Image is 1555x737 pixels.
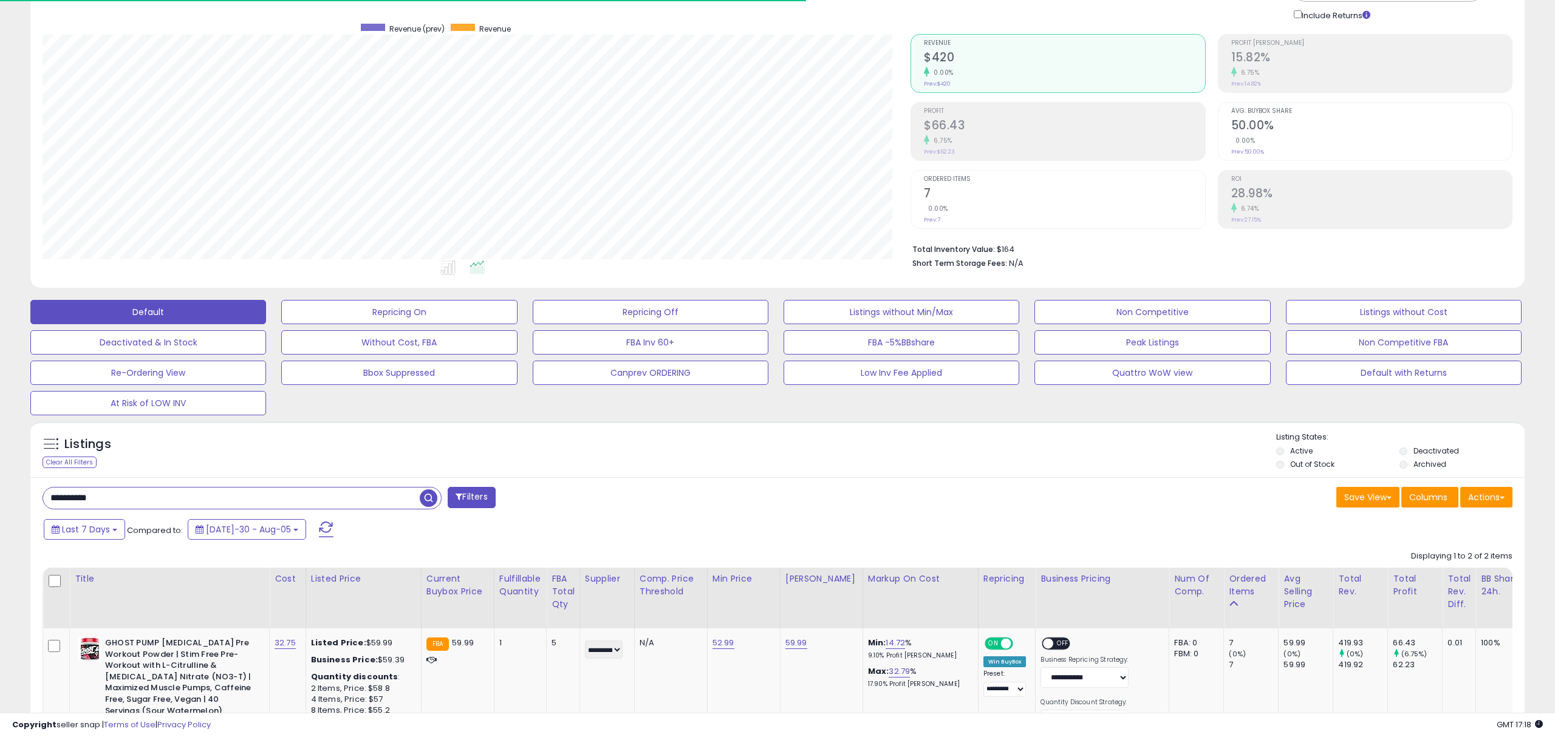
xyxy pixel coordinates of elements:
small: Prev: 14.82% [1231,80,1261,87]
button: Canprev ORDERING [533,361,768,385]
h2: 50.00% [1231,118,1512,135]
button: Default [30,300,266,324]
div: 59.99 [1283,637,1333,648]
span: Last 7 Days [62,523,110,535]
button: Low Inv Fee Applied [784,361,1019,385]
div: : [311,671,412,682]
label: Out of Stock [1290,459,1335,469]
div: $59.39 [311,654,412,665]
b: GHOST PUMP [MEDICAL_DATA] Pre Workout Powder | Stim Free Pre-Workout with L-Citrulline & [MEDICAL... [105,637,253,719]
div: Supplier [585,572,629,585]
b: Short Term Storage Fees: [912,258,1007,268]
div: Listed Price [311,572,416,585]
button: Default with Returns [1286,361,1522,385]
div: 7 [1229,659,1278,670]
span: Compared to: [127,525,183,536]
a: 14.72 [886,637,905,649]
div: Cost [275,572,301,585]
strong: Copyright [12,719,56,730]
b: Business Price: [311,654,378,665]
li: $164 [912,241,1503,256]
div: BB Share 24h. [1481,572,1525,598]
label: Quantity Discount Strategy: [1041,698,1129,707]
a: 32.79 [889,665,910,678]
span: Ordered Items [924,176,1205,183]
div: Markup on Cost [868,572,973,585]
div: seller snap | | [12,719,211,731]
div: N/A [640,637,698,648]
div: Business Pricing [1041,572,1164,585]
div: 419.92 [1338,659,1387,670]
div: Include Returns [1285,8,1385,22]
button: Last 7 Days [44,519,125,540]
b: Min: [868,637,886,648]
h2: $420 [924,50,1205,67]
div: Total Rev. Diff. [1447,572,1471,611]
button: Filters [448,487,495,508]
div: 2 Items, Price: $58.8 [311,683,412,694]
div: FBM: 0 [1174,648,1214,659]
div: FBA Total Qty [552,572,575,611]
button: Deactivated & In Stock [30,330,266,355]
small: 6.75% [1237,68,1260,77]
div: 419.93 [1338,637,1387,648]
span: Avg. Buybox Share [1231,108,1512,115]
small: Prev: 50.00% [1231,148,1264,155]
label: Deactivated [1413,446,1459,456]
button: Actions [1460,487,1512,508]
button: Without Cost, FBA [281,330,517,355]
small: Prev: $420 [924,80,951,87]
small: 6.75% [929,136,952,145]
button: Bbox Suppressed [281,361,517,385]
span: 59.99 [452,637,474,648]
div: Min Price [713,572,775,585]
small: 0.00% [924,204,948,213]
label: Archived [1413,459,1446,469]
small: Prev: $62.23 [924,148,955,155]
div: Total Profit [1393,572,1437,598]
small: 0.00% [929,68,954,77]
div: 4 Items, Price: $57 [311,694,412,705]
span: [DATE]-30 - Aug-05 [206,523,291,535]
button: Re-Ordering View [30,361,266,385]
small: Prev: 27.15% [1231,216,1261,223]
div: Num of Comp. [1174,572,1218,598]
h2: 7 [924,186,1205,203]
div: Title [75,572,264,585]
div: FBA: 0 [1174,637,1214,648]
div: 100% [1481,637,1521,648]
div: Fulfillable Quantity [499,572,541,598]
button: FBA -5%BBshare [784,330,1019,355]
th: The percentage added to the cost of goods (COGS) that forms the calculator for Min & Max prices. [863,568,978,628]
span: N/A [1009,257,1024,269]
div: 59.99 [1283,659,1333,670]
label: Business Repricing Strategy: [1041,656,1129,664]
span: Profit [924,108,1205,115]
button: At Risk of LOW INV [30,391,266,415]
a: 59.99 [785,637,807,649]
div: Clear All Filters [43,457,97,468]
button: [DATE]-30 - Aug-05 [188,519,306,540]
div: 0.01 [1447,637,1466,648]
button: FBA Inv 60+ [533,330,768,355]
span: Columns [1409,491,1447,503]
span: OFF [1011,639,1031,649]
a: Terms of Use [104,719,155,730]
b: Listed Price: [311,637,366,648]
small: (0%) [1229,649,1246,659]
h2: 28.98% [1231,186,1512,203]
button: Repricing On [281,300,517,324]
a: Privacy Policy [157,719,211,730]
span: 2025-08-13 17:18 GMT [1497,719,1543,730]
div: 1 [499,637,537,648]
small: (6.75%) [1401,649,1427,659]
div: Comp. Price Threshold [640,572,702,598]
div: Ordered Items [1229,572,1273,598]
img: 41LB8hiif1L._SL40_.jpg [78,637,102,662]
button: Non Competitive [1034,300,1270,324]
button: Non Competitive FBA [1286,330,1522,355]
small: FBA [426,637,449,651]
a: 52.99 [713,637,734,649]
button: Save View [1336,487,1399,508]
span: ROI [1231,176,1512,183]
